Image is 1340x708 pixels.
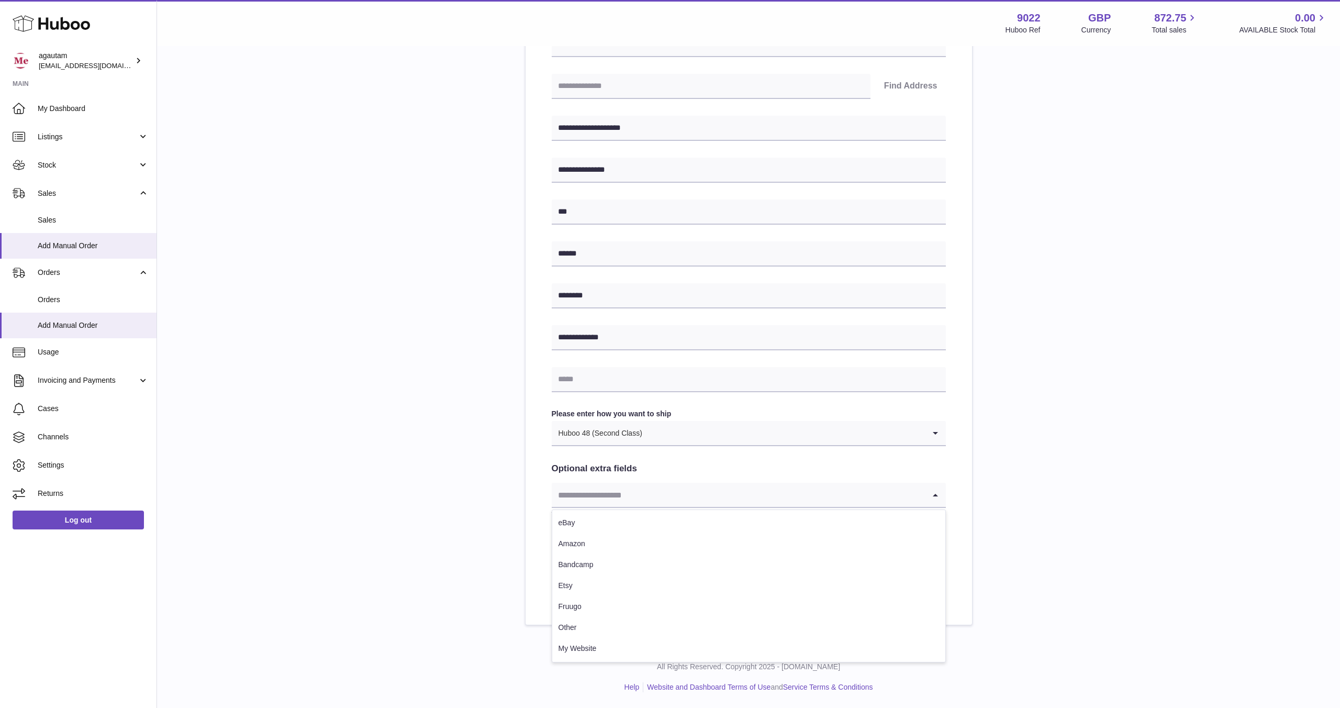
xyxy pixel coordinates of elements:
span: 872.75 [1154,11,1186,25]
strong: GBP [1088,11,1111,25]
a: 0.00 AVAILABLE Stock Total [1239,11,1327,35]
strong: 9022 [1017,11,1041,25]
div: Search for option [552,421,946,446]
div: agautam [39,51,133,71]
span: Settings [38,460,149,470]
span: Add Manual Order [38,241,149,251]
span: Orders [38,295,149,305]
a: Service Terms & Conditions [783,683,873,691]
span: Cases [38,404,149,414]
input: Search for option [643,421,925,445]
a: Website and Dashboard Terms of Use [647,683,770,691]
input: Search for option [573,536,925,560]
li: and [643,682,873,692]
div: Huboo Ref [1006,25,1041,35]
span: Stock [38,160,138,170]
span: Usage [38,347,149,357]
span: Listings [38,132,138,142]
h2: Optional extra fields [552,463,946,475]
div: Search for option [552,483,946,508]
div: Currency [1081,25,1111,35]
button: Submit [900,577,945,599]
span: Sales [38,189,138,198]
span: Orders [38,268,138,278]
a: Log out [13,511,144,529]
span: 0.00 [1295,11,1315,25]
p: This will appear on the packing slip. e.g. 'Please contact us through Amazon' [552,510,946,519]
span: My Dashboard [38,104,149,114]
label: Please enter how you want to ship [552,409,946,419]
span: Returns [38,489,149,499]
span: Sales [38,215,149,225]
div: Search for option [552,536,946,561]
span: B2C [552,536,573,560]
p: All Rights Reserved. Copyright 2025 - [DOMAIN_NAME] [165,662,1332,672]
span: AVAILABLE Stock Total [1239,25,1327,35]
a: Back [552,577,588,599]
span: Total sales [1152,25,1198,35]
span: Add Manual Order [38,320,149,330]
img: info@naturemedical.co.uk [13,53,28,69]
span: Invoicing and Payments [38,375,138,385]
input: Search for option [552,483,925,507]
span: Huboo 48 (Second Class) [552,421,643,445]
a: Help [624,683,640,691]
span: Channels [38,432,149,442]
a: 872.75 Total sales [1152,11,1198,35]
span: [EMAIL_ADDRESS][DOMAIN_NAME] [39,61,154,70]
